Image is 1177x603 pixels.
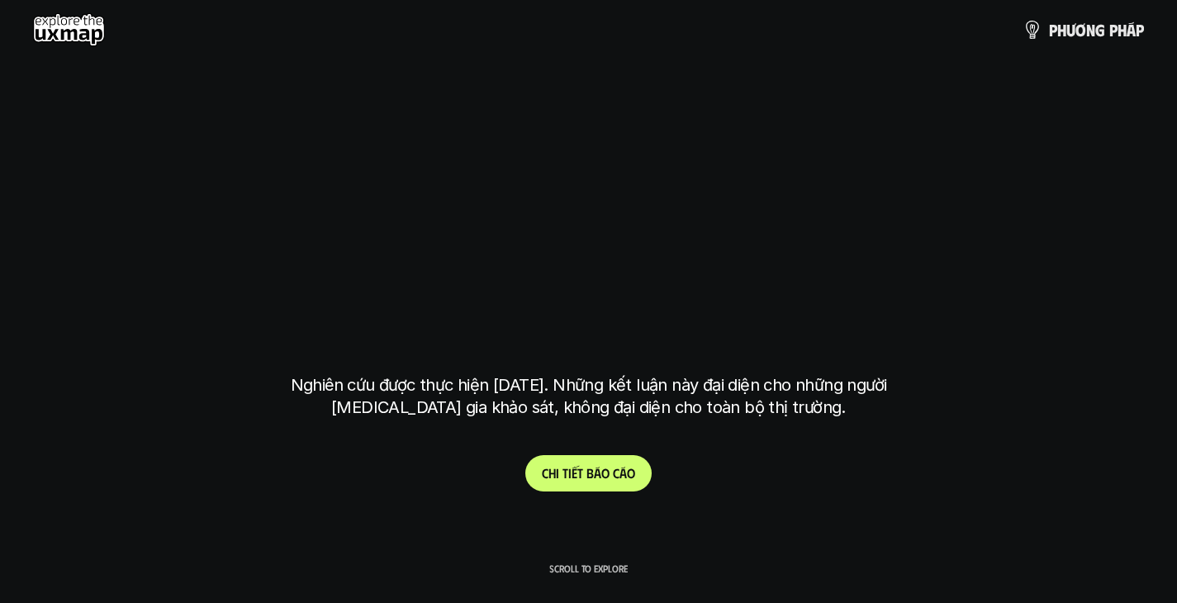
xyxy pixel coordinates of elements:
[525,455,652,491] a: Chitiếtbáocáo
[548,465,556,481] span: h
[627,465,635,481] span: o
[619,465,627,481] span: á
[594,465,601,481] span: á
[586,465,594,481] span: b
[1023,13,1144,46] a: phươngpháp
[556,465,559,481] span: i
[572,465,577,481] span: ế
[1109,21,1118,39] span: p
[577,465,583,481] span: t
[1075,21,1086,39] span: ơ
[1049,21,1057,39] span: p
[1095,21,1105,39] span: g
[562,465,568,481] span: t
[1066,21,1075,39] span: ư
[1086,21,1095,39] span: n
[1057,21,1066,39] span: h
[1127,21,1136,39] span: á
[294,268,883,338] h1: tại [GEOGRAPHIC_DATA]
[532,97,657,116] h6: Kết quả nghiên cứu
[568,465,572,481] span: i
[1136,21,1144,39] span: p
[549,563,628,574] p: Scroll to explore
[601,465,610,481] span: o
[613,465,619,481] span: c
[1118,21,1127,39] span: h
[287,138,890,207] h1: phạm vi công việc của
[542,465,548,481] span: C
[279,374,899,419] p: Nghiên cứu được thực hiện [DATE]. Những kết luận này đại diện cho những người [MEDICAL_DATA] gia ...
